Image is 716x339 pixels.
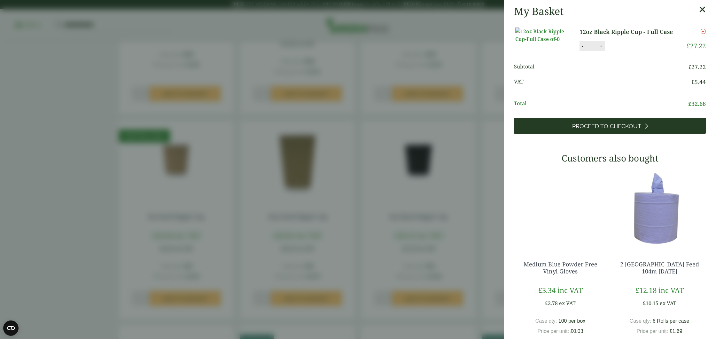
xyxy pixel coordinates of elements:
[514,63,688,71] span: Subtotal
[701,28,706,35] a: Remove this item
[515,28,573,43] img: 12oz Black Ripple Cup-Full Case of-0
[658,285,684,295] span: inc VAT
[687,42,706,50] bdi: 27.22
[598,43,604,49] button: +
[643,300,646,307] span: £
[514,118,706,134] a: Proceed to Checkout
[643,300,658,307] bdi: 10.15
[635,285,657,295] bdi: 12.18
[688,100,691,107] span: £
[653,318,689,324] span: 6 Rolls per case
[545,300,548,307] span: £
[537,328,569,334] span: Price per unit:
[660,300,676,307] span: ex VAT
[538,285,542,295] span: £
[559,300,576,307] span: ex VAT
[687,42,690,50] span: £
[636,328,668,334] span: Price per unit:
[670,328,682,334] bdi: 1.69
[613,168,706,248] img: 3630017-2-Ply-Blue-Centre-Feed-104m
[670,328,673,334] span: £
[571,328,583,334] bdi: 0.03
[580,28,680,36] a: 12oz Black Ripple Cup - Full Case
[691,78,706,86] bdi: 5.44
[545,300,558,307] bdi: 2.78
[538,285,556,295] bdi: 3.34
[514,99,688,108] span: Total
[514,153,706,164] h3: Customers also bought
[688,63,706,71] bdi: 27.22
[571,328,573,334] span: £
[535,318,557,324] span: Case qty:
[580,43,585,49] button: -
[557,285,583,295] span: inc VAT
[524,260,597,275] a: Medium Blue Powder Free Vinyl Gloves
[3,320,19,336] button: Open CMP widget
[688,100,706,107] bdi: 32.66
[558,318,586,324] span: 100 per box
[514,78,691,86] span: VAT
[635,285,639,295] span: £
[691,78,695,86] span: £
[620,260,699,275] a: 2 [GEOGRAPHIC_DATA] Feed 104m [DATE]
[572,123,641,130] span: Proceed to Checkout
[688,63,691,71] span: £
[630,318,651,324] span: Case qty:
[514,5,564,17] h2: My Basket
